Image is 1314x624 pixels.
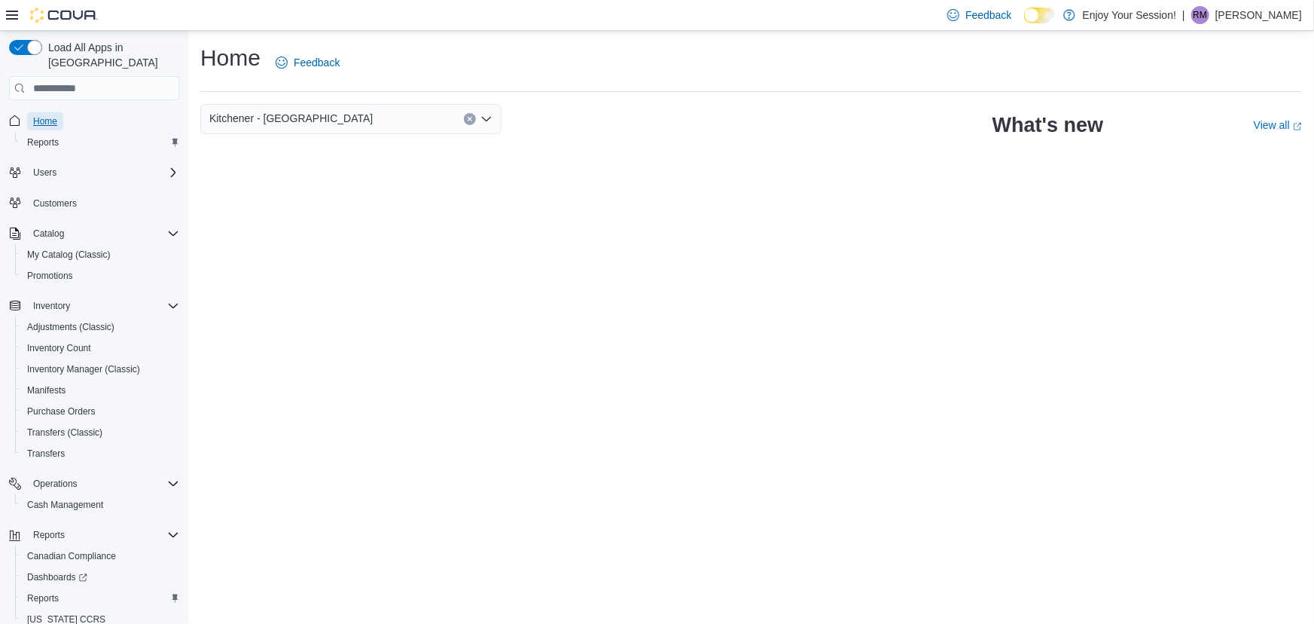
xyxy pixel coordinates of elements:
[33,228,64,240] span: Catalog
[27,592,59,604] span: Reports
[21,318,120,336] a: Adjustments (Classic)
[27,475,179,493] span: Operations
[27,297,179,315] span: Inventory
[27,405,96,418] span: Purchase Orders
[21,381,179,399] span: Manifests
[965,8,1011,23] span: Feedback
[21,133,179,151] span: Reports
[15,317,185,338] button: Adjustments (Classic)
[27,526,71,544] button: Reports
[15,380,185,401] button: Manifests
[3,109,185,131] button: Home
[21,133,65,151] a: Reports
[21,496,179,514] span: Cash Management
[15,401,185,422] button: Purchase Orders
[15,265,185,286] button: Promotions
[27,164,179,182] span: Users
[21,445,179,463] span: Transfers
[270,47,346,78] a: Feedback
[464,113,476,125] button: Clear input
[21,267,79,285] a: Promotions
[27,427,102,439] span: Transfers (Classic)
[27,111,179,130] span: Home
[21,360,179,378] span: Inventory Manager (Classic)
[21,424,179,442] span: Transfers (Classic)
[209,109,373,127] span: Kitchener - [GEOGRAPHIC_DATA]
[21,246,179,264] span: My Catalog (Classic)
[1293,122,1302,131] svg: External link
[27,249,111,261] span: My Catalog (Classic)
[294,55,340,70] span: Feedback
[992,113,1103,137] h2: What's new
[27,225,179,243] span: Catalog
[21,360,146,378] a: Inventory Manager (Classic)
[21,318,179,336] span: Adjustments (Classic)
[21,568,93,586] a: Dashboards
[21,424,108,442] a: Transfers (Classic)
[15,422,185,443] button: Transfers (Classic)
[27,270,73,282] span: Promotions
[15,588,185,609] button: Reports
[21,589,65,607] a: Reports
[27,194,179,213] span: Customers
[27,384,66,396] span: Manifests
[3,473,185,494] button: Operations
[27,112,63,130] a: Home
[15,546,185,567] button: Canadian Compliance
[21,267,179,285] span: Promotions
[27,499,103,511] span: Cash Management
[3,223,185,244] button: Catalog
[27,363,140,375] span: Inventory Manager (Classic)
[21,547,122,565] a: Canadian Compliance
[15,244,185,265] button: My Catalog (Classic)
[15,132,185,153] button: Reports
[21,339,97,357] a: Inventory Count
[33,115,57,127] span: Home
[3,192,185,214] button: Customers
[21,496,109,514] a: Cash Management
[27,448,65,460] span: Transfers
[21,445,71,463] a: Transfers
[15,338,185,359] button: Inventory Count
[33,300,70,312] span: Inventory
[27,297,76,315] button: Inventory
[200,43,261,73] h1: Home
[21,589,179,607] span: Reports
[27,136,59,148] span: Reports
[1254,119,1302,131] a: View allExternal link
[1182,6,1185,24] p: |
[21,547,179,565] span: Canadian Compliance
[33,167,56,179] span: Users
[15,567,185,588] a: Dashboards
[27,550,116,562] span: Canadian Compliance
[21,339,179,357] span: Inventory Count
[21,381,72,399] a: Manifests
[3,525,185,546] button: Reports
[15,359,185,380] button: Inventory Manager (Classic)
[42,40,179,70] span: Load All Apps in [GEOGRAPHIC_DATA]
[21,568,179,586] span: Dashboards
[27,342,91,354] span: Inventory Count
[1024,8,1056,23] input: Dark Mode
[3,295,185,317] button: Inventory
[33,478,78,490] span: Operations
[27,194,83,213] a: Customers
[27,225,70,243] button: Catalog
[27,571,87,583] span: Dashboards
[1194,6,1208,24] span: RM
[15,443,185,464] button: Transfers
[1083,6,1177,24] p: Enjoy Your Session!
[33,197,77,210] span: Customers
[27,164,62,182] button: Users
[1024,23,1025,24] span: Dark Mode
[21,246,117,264] a: My Catalog (Classic)
[15,494,185,515] button: Cash Management
[1191,6,1209,24] div: Rahil Mansuri
[480,113,492,125] button: Open list of options
[27,526,179,544] span: Reports
[3,162,185,183] button: Users
[21,402,102,421] a: Purchase Orders
[21,402,179,421] span: Purchase Orders
[1215,6,1302,24] p: [PERSON_NAME]
[27,321,114,333] span: Adjustments (Classic)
